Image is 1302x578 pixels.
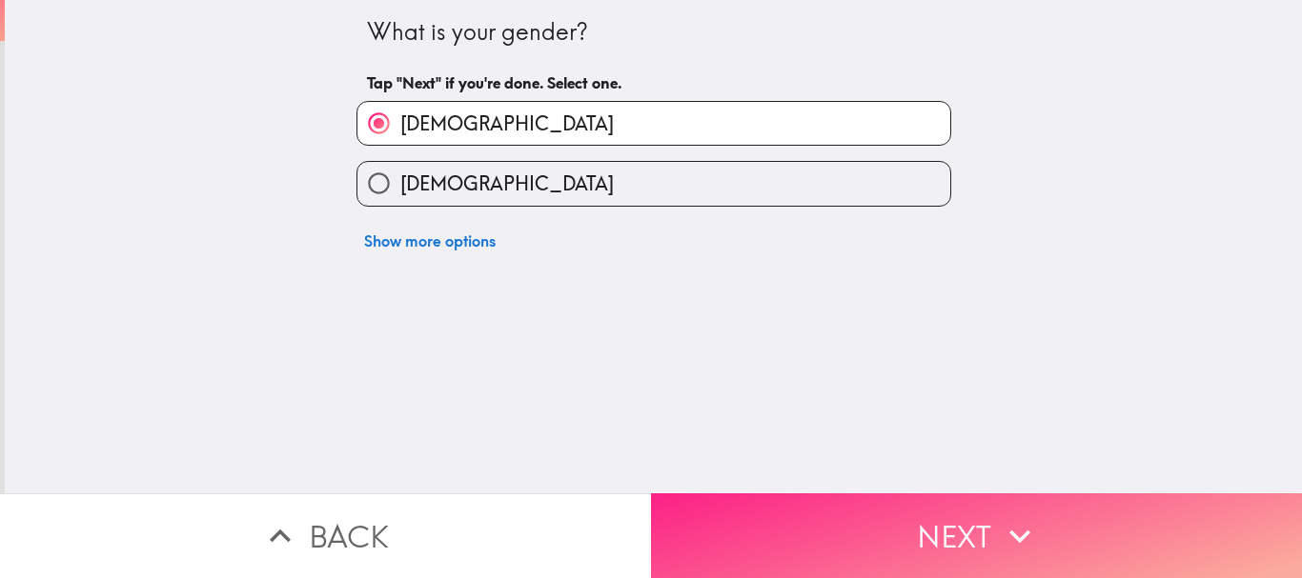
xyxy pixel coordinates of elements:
div: What is your gender? [367,16,941,49]
button: Show more options [356,222,503,260]
span: [DEMOGRAPHIC_DATA] [400,170,614,197]
button: [DEMOGRAPHIC_DATA] [357,162,950,205]
button: Next [651,493,1302,578]
button: [DEMOGRAPHIC_DATA] [357,102,950,145]
h6: Tap "Next" if you're done. Select one. [367,72,941,93]
span: [DEMOGRAPHIC_DATA] [400,110,614,137]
